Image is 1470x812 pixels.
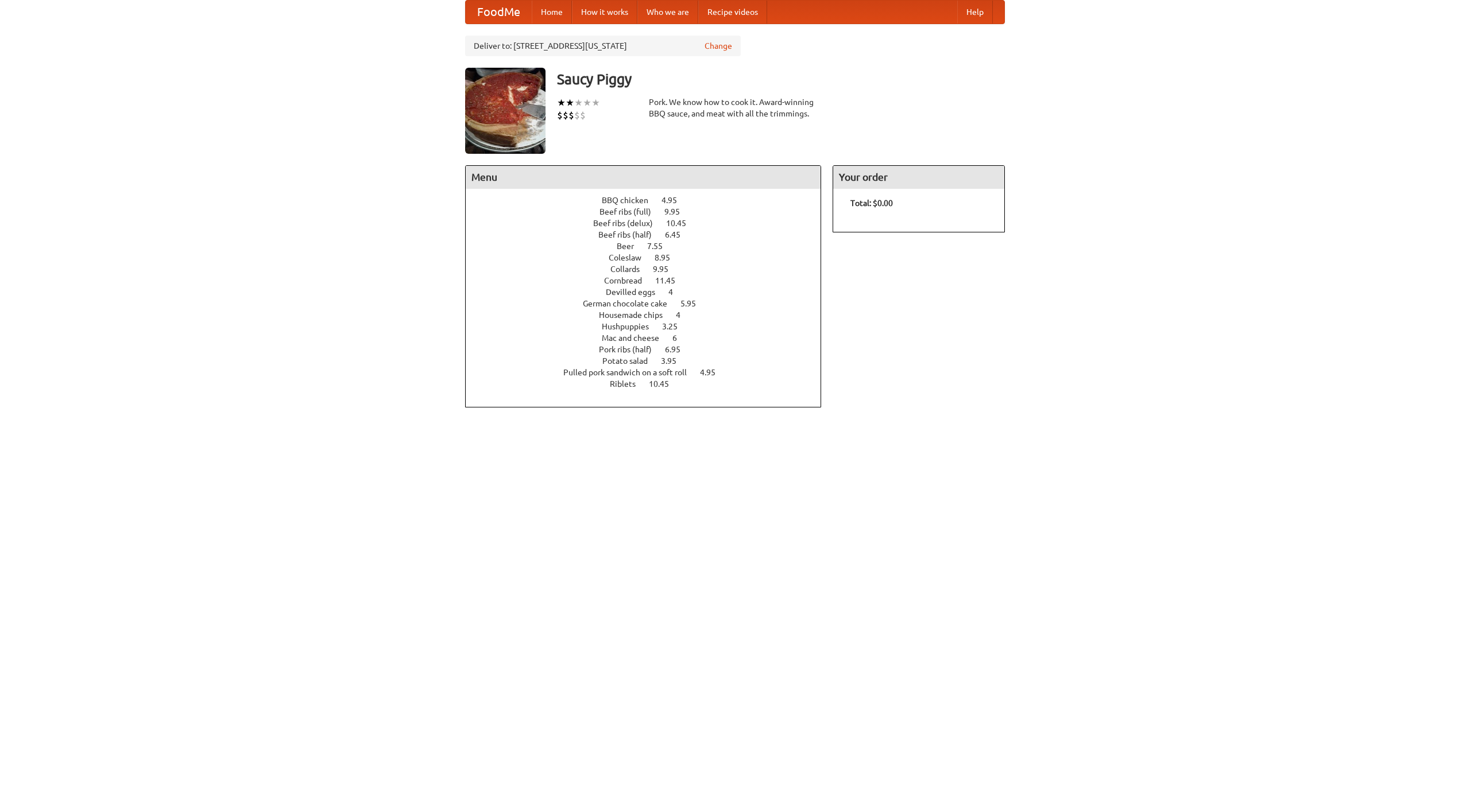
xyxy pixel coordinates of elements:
a: BBQ chicken 4.95 [602,196,698,205]
span: 10.45 [666,219,698,228]
span: 3.95 [661,356,688,366]
a: Housemade chips 4 [599,310,702,320]
span: 9.95 [664,207,691,216]
a: Hushpuppies 3.25 [602,322,699,331]
a: Pulled pork sandwich on a soft roll 4.95 [563,368,737,377]
li: $ [568,109,574,122]
span: Collards [610,265,651,274]
a: Who we are [637,1,698,24]
span: 9.95 [653,265,680,274]
span: Pork ribs (half) [599,345,663,354]
span: Beef ribs (full) [599,207,663,216]
span: German chocolate cake [583,299,679,308]
a: Potato salad 3.95 [602,356,698,366]
span: BBQ chicken [602,196,660,205]
span: 10.45 [649,379,680,388]
li: $ [574,109,580,122]
span: 7.55 [647,242,674,251]
span: Coleslaw [609,253,653,262]
li: ★ [574,96,583,109]
li: ★ [583,96,591,109]
a: Change [705,40,732,52]
span: 4.95 [661,196,688,205]
span: 4 [676,310,692,320]
span: Cornbread [604,276,653,285]
li: $ [563,109,568,122]
h3: Saucy Piggy [557,68,1005,91]
a: Home [532,1,572,24]
img: angular.jpg [465,68,546,154]
a: FoodMe [466,1,532,24]
span: Potato salad [602,356,659,366]
a: Devilled eggs 4 [606,287,694,297]
a: Mac and cheese 6 [602,333,698,343]
span: Beef ribs (half) [598,230,663,239]
li: $ [557,109,563,122]
li: ★ [566,96,574,109]
span: Hushpuppies [602,322,660,331]
a: Cornbread 11.45 [604,276,697,285]
span: 5.95 [680,299,707,308]
span: 6.95 [665,345,692,354]
span: 4 [668,287,684,297]
span: Mac and cheese [602,333,671,343]
b: Total: $0.00 [850,199,893,208]
span: Devilled eggs [606,287,667,297]
a: Beef ribs (full) 9.95 [599,207,701,216]
li: ★ [557,96,566,109]
span: 3.25 [662,322,689,331]
span: Housemade chips [599,310,674,320]
h4: Your order [833,166,1004,189]
a: Beer 7.55 [617,242,684,251]
a: Collards 9.95 [610,265,690,274]
span: 4.95 [700,368,727,377]
a: Beef ribs (half) 6.45 [598,230,702,239]
a: Pork ribs (half) 6.95 [599,345,702,354]
span: 6 [672,333,688,343]
span: 8.95 [655,253,682,262]
a: Help [957,1,993,24]
a: How it works [572,1,637,24]
span: Beef ribs (delux) [593,219,664,228]
span: Riblets [610,379,647,388]
a: German chocolate cake 5.95 [583,299,717,308]
a: Recipe videos [698,1,767,24]
span: Pulled pork sandwich on a soft roll [563,368,698,377]
span: 11.45 [655,276,687,285]
span: Beer [617,242,645,251]
div: Pork. We know how to cook it. Award-winning BBQ sauce, and meat with all the trimmings. [649,96,821,119]
li: $ [580,109,586,122]
a: Coleslaw 8.95 [609,253,691,262]
li: ★ [591,96,600,109]
a: Riblets 10.45 [610,379,690,388]
h4: Menu [466,166,821,189]
a: Beef ribs (delux) 10.45 [593,219,707,228]
div: Deliver to: [STREET_ADDRESS][US_STATE] [465,36,741,56]
span: 6.45 [665,230,692,239]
